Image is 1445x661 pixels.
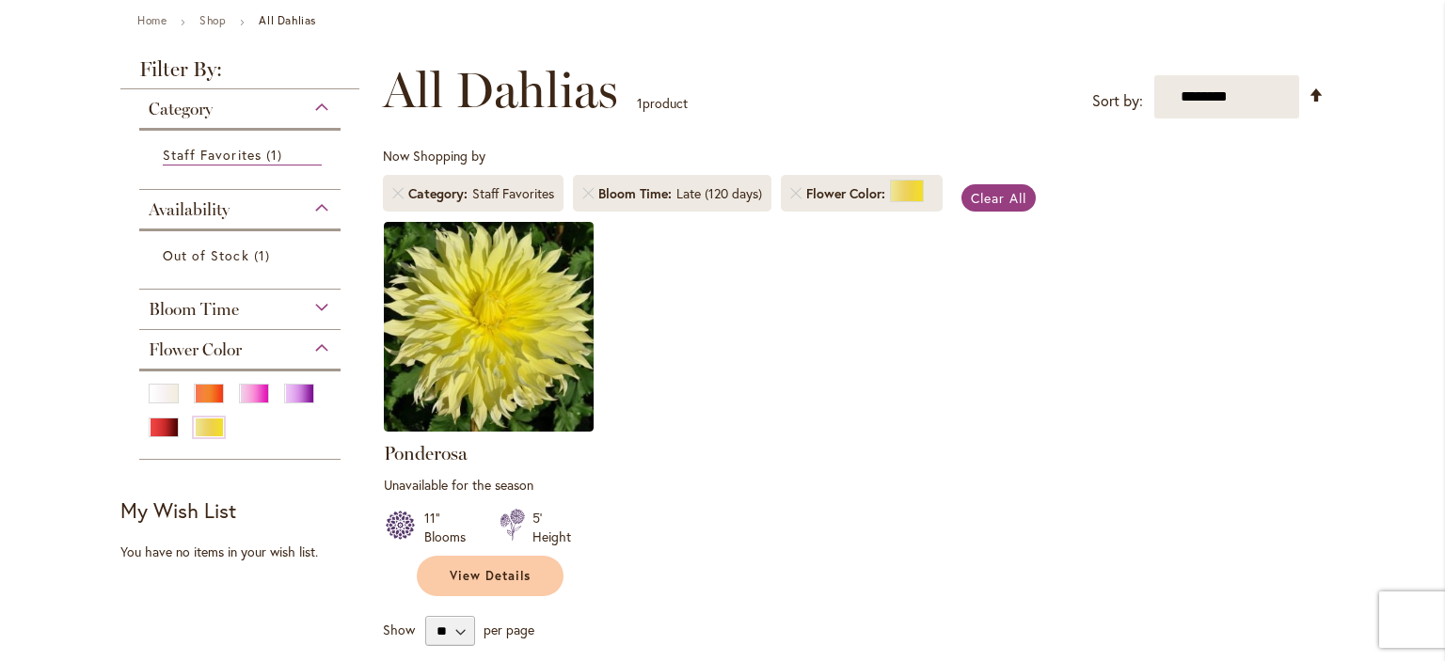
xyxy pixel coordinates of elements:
[383,62,618,118] span: All Dahlias
[259,13,316,27] strong: All Dahlias
[408,184,472,203] span: Category
[790,188,802,199] a: Remove Flower Color Yellow
[582,188,594,199] a: Remove Bloom Time Late (120 days)
[383,147,485,165] span: Now Shopping by
[484,621,534,638] span: per page
[120,496,236,524] strong: My Wish List
[149,199,230,220] span: Availability
[383,621,415,638] span: Show
[532,509,571,546] div: 5' Height
[1092,84,1143,118] label: Sort by:
[149,339,242,360] span: Flower Color
[637,88,688,118] p: product
[163,246,249,264] span: Out of Stock
[806,184,890,203] span: Flower Color
[384,417,594,435] a: Ponderosa
[417,556,564,596] a: View Details
[392,188,404,199] a: Remove Category Staff Favorites
[266,145,287,165] span: 1
[163,145,322,165] a: Staff Favorites
[450,568,531,584] span: View Details
[14,594,67,647] iframe: Launch Accessibility Center
[472,184,554,203] div: Staff Favorites
[971,189,1026,207] span: Clear All
[384,476,594,494] p: Unavailable for the season
[163,146,262,164] span: Staff Favorites
[254,245,275,265] span: 1
[163,245,322,265] a: Out of Stock 1
[637,94,643,112] span: 1
[384,222,594,432] img: Ponderosa
[424,509,477,546] div: 11" Blooms
[149,299,239,320] span: Bloom Time
[961,184,1036,212] a: Clear All
[137,13,167,27] a: Home
[120,543,372,561] div: You have no items in your wish list.
[199,13,226,27] a: Shop
[120,59,359,89] strong: Filter By:
[676,184,762,203] div: Late (120 days)
[598,184,676,203] span: Bloom Time
[384,442,468,464] a: Ponderosa
[149,99,213,119] span: Category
